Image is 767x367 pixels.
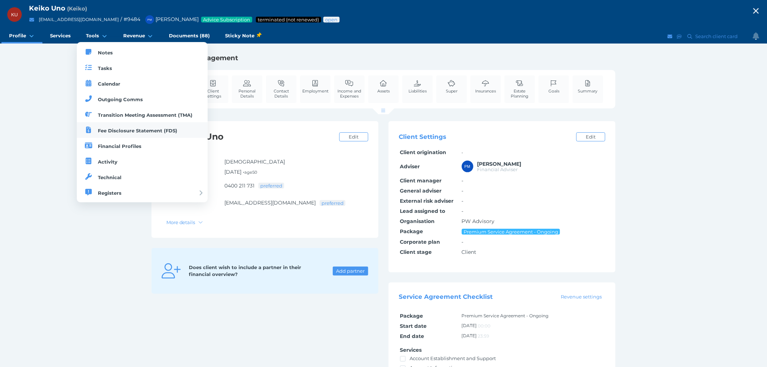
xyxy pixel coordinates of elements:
span: Service Agreement Checklist [399,293,493,301]
span: Advice status: Review not yet booked in [325,17,338,22]
span: Estate Planning [506,88,533,99]
h1: Details and Management [152,54,615,62]
span: Client stage [400,249,432,255]
span: Transition Meeting Assessment (TMA) [98,112,192,118]
span: Keiko Uno [29,4,65,12]
span: Does client wish to include a partner in their financial overview? [189,264,301,277]
button: Add partner [333,267,368,276]
span: Financial Profiles [98,143,141,149]
span: Package [400,228,423,235]
a: Registers [77,185,208,200]
span: PM [148,18,152,21]
a: Technical [77,169,208,185]
span: Start date [400,323,427,329]
a: Super [444,75,459,98]
a: Documents (88) [161,29,217,44]
span: External risk adviser [400,198,454,204]
span: Contact Details [268,88,295,99]
a: Calendar [77,75,208,91]
span: Lead assigned to [400,208,445,214]
span: Client origination [400,149,447,156]
a: Estate Planning [505,75,535,103]
div: Peter McDonald [462,161,473,172]
span: / # 9484 [120,16,140,22]
a: Personal Details [232,75,262,103]
a: Profile [1,29,42,44]
span: Tools [86,33,99,39]
span: - [462,198,464,204]
span: Premium Service Agreement - Ongoing [463,229,559,235]
span: Revenue settings [558,294,605,300]
td: [DATE] [460,321,605,331]
span: Financial Adviser [477,166,518,172]
span: Add partner [333,268,368,274]
span: Edit [346,134,362,140]
span: Client [462,249,477,255]
a: Outgoing Comms [77,91,208,107]
div: Keiko Uno [7,7,22,22]
a: Financial Profiles [77,138,208,153]
a: Goals [547,75,561,98]
a: 0400 211 731 [225,182,255,189]
span: Corporate plan [400,239,440,245]
span: Revenue [123,33,145,39]
a: Fee Disclosure Statement (FDS) [77,122,208,138]
span: [DEMOGRAPHIC_DATA] [225,158,285,165]
span: Client manager [400,177,442,184]
span: Technical [98,174,121,180]
span: preferred [260,183,283,189]
span: Fee Disclosure Statement (FDS) [98,128,177,133]
span: Account Establishment and Support [410,355,496,361]
a: [EMAIL_ADDRESS][DOMAIN_NAME] [225,199,316,206]
span: - [462,239,464,245]
span: [DATE] • [225,169,257,175]
span: - [462,208,464,214]
span: Goals [548,88,559,94]
span: Preferred name [67,5,87,12]
a: Revenue [116,29,161,44]
span: Profile [9,33,26,39]
button: Email [667,32,674,41]
button: SMS [676,32,683,41]
span: Personal Details [234,88,261,99]
span: Search client card [694,33,741,39]
a: [EMAIL_ADDRESS][DOMAIN_NAME] [39,17,119,22]
td: [DATE] [460,331,605,341]
a: Services [42,29,78,44]
a: Edit [339,132,368,141]
a: Employment [300,75,330,98]
a: Notes [77,44,208,60]
span: KU [11,12,18,17]
span: PM [465,164,470,169]
span: Package [400,313,423,319]
span: Assets [377,88,390,94]
span: Income and Expenses [336,88,363,99]
span: Adviser [400,163,420,170]
a: Insurances [474,75,498,98]
span: Outgoing Comms [98,96,143,102]
a: Contact Details [266,75,297,103]
a: Revenue settings [557,293,605,300]
a: Income and Expenses [334,75,365,103]
span: Liabilities [409,88,427,94]
a: Client Settings [198,75,228,103]
span: Client Settings [399,133,446,141]
a: Assets [376,75,391,98]
span: Edit [583,134,599,140]
span: More details [163,219,197,225]
a: Activity [77,153,208,169]
button: More details [163,218,207,227]
span: Calendar [98,81,120,87]
span: Tasks [98,65,112,71]
span: Services [400,347,422,353]
a: Transition Meeting Assessment (TMA) [77,107,208,122]
td: Premium Service Agreement - Ongoing [460,311,605,321]
span: Activity [98,159,117,165]
a: Summary [576,75,600,98]
div: Peter McDonald [145,15,154,24]
span: Service package status: Not renewed [257,17,320,22]
span: [PERSON_NAME] [142,16,199,22]
a: Tasks [77,60,208,75]
button: Search client card [684,32,742,41]
span: Insurances [476,88,496,94]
